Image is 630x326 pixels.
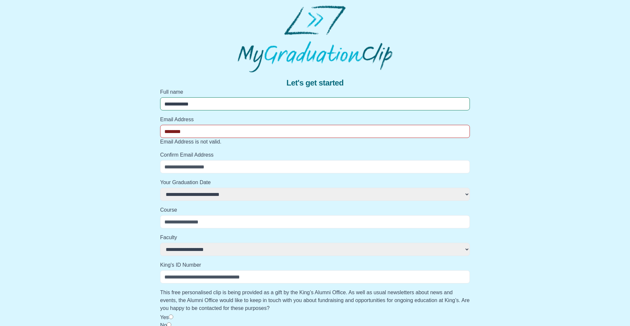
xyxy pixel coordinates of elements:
label: Course [160,206,470,214]
label: Email Address [160,116,470,124]
label: Full name [160,88,470,96]
label: Confirm Email Address [160,151,470,159]
img: MyGraduationClip [238,5,392,72]
span: Email Address is not valid. [160,139,221,144]
label: Your Graduation Date [160,179,470,186]
label: King's ID Number [160,261,470,269]
label: Faculty [160,234,470,241]
span: Let's get started [286,78,344,88]
label: This free personalised clip is being provided as a gift by the King’s Alumni Office. As well as u... [160,289,470,312]
label: Yes [160,315,169,320]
